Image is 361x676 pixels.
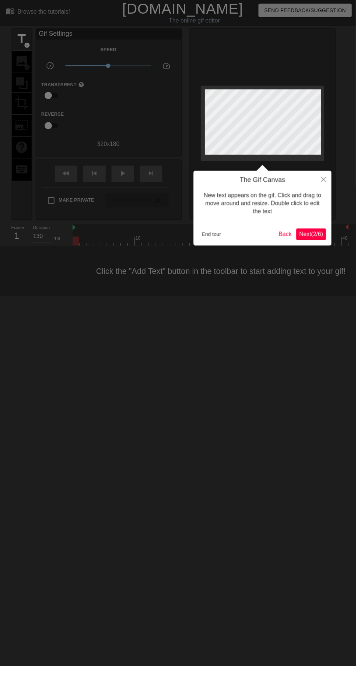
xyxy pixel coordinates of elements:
h4: The Gif Canvas [202,179,331,187]
button: Back [280,232,299,244]
button: Close [320,173,336,190]
div: New text appears on the gif. Click and drag to move around and resize. Double click to edit the text [202,187,331,226]
span: Next ( 2 / 6 ) [304,234,328,241]
button: Next [301,232,331,244]
button: End tour [202,232,227,243]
